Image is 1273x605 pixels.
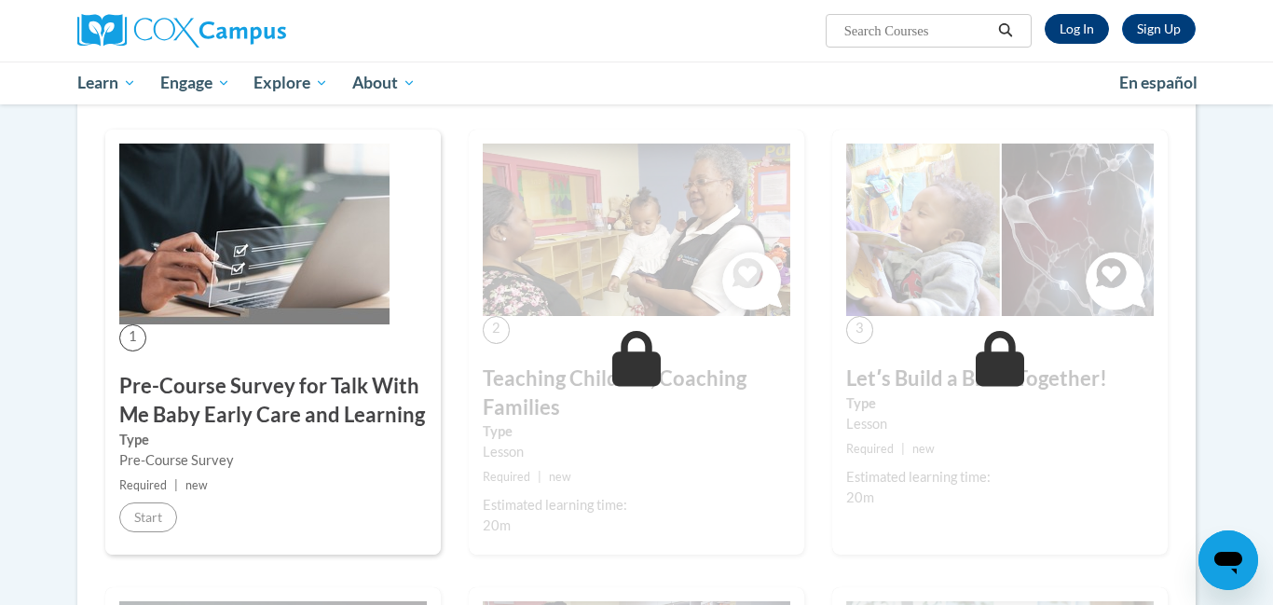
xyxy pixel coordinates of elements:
[77,14,286,48] img: Cox Campus
[340,62,428,104] a: About
[148,62,242,104] a: Engage
[119,430,427,450] label: Type
[77,14,431,48] a: Cox Campus
[119,450,427,471] div: Pre-Course Survey
[174,478,178,492] span: |
[846,414,1154,434] div: Lesson
[241,62,340,104] a: Explore
[119,478,167,492] span: Required
[846,467,1154,488] div: Estimated learning time:
[1107,63,1210,103] a: En español
[77,72,136,94] span: Learn
[549,470,571,484] span: new
[352,72,416,94] span: About
[846,364,1154,393] h3: Letʹs Build a Brain Together!
[119,372,427,430] h3: Pre-Course Survey for Talk With Me Baby Early Care and Learning
[901,442,905,456] span: |
[483,421,790,442] label: Type
[119,144,390,324] img: Course Image
[483,470,530,484] span: Required
[846,489,874,505] span: 20m
[160,72,230,94] span: Engage
[1119,73,1198,92] span: En español
[1198,530,1258,590] iframe: Button to launch messaging window, conversation in progress
[992,20,1020,42] button: Search
[119,324,146,351] span: 1
[185,478,208,492] span: new
[483,517,511,533] span: 20m
[846,442,894,456] span: Required
[119,502,177,532] button: Start
[1045,14,1109,44] a: Log In
[846,316,873,343] span: 3
[842,20,992,42] input: Search Courses
[912,442,935,456] span: new
[538,470,541,484] span: |
[49,62,1224,104] div: Main menu
[846,144,1154,317] img: Course Image
[1122,14,1196,44] a: Register
[483,495,790,516] div: Estimated learning time:
[483,144,790,317] img: Course Image
[483,442,790,462] div: Lesson
[483,316,510,343] span: 2
[65,62,148,104] a: Learn
[846,393,1154,414] label: Type
[483,364,790,422] h3: Teaching Children, Coaching Families
[253,72,328,94] span: Explore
